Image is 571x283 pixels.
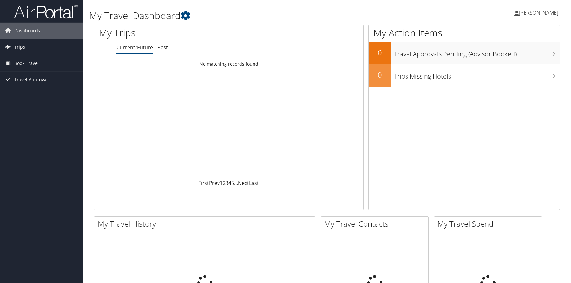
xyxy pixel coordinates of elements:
span: Book Travel [14,55,39,71]
h2: 0 [369,69,391,80]
a: 0Travel Approvals Pending (Advisor Booked) [369,42,560,64]
a: 5 [231,180,234,187]
span: … [234,180,238,187]
h1: My Travel Dashboard [89,9,406,22]
a: 3 [226,180,228,187]
h2: My Travel Contacts [324,218,428,229]
h2: My Travel History [98,218,315,229]
a: 4 [228,180,231,187]
h2: My Travel Spend [437,218,542,229]
a: 0Trips Missing Hotels [369,64,560,87]
span: Dashboards [14,23,40,39]
a: Next [238,180,249,187]
h1: My Action Items [369,26,560,39]
a: 2 [223,180,226,187]
a: Last [249,180,259,187]
span: Trips [14,39,25,55]
h1: My Trips [99,26,247,39]
span: Travel Approval [14,72,48,88]
a: Current/Future [116,44,153,51]
a: First [198,180,209,187]
td: No matching records found [94,58,363,70]
a: 1 [220,180,223,187]
span: [PERSON_NAME] [519,9,558,16]
a: Prev [209,180,220,187]
a: Past [157,44,168,51]
img: airportal-logo.png [14,4,78,19]
a: [PERSON_NAME] [514,3,565,22]
h2: 0 [369,47,391,58]
h3: Travel Approvals Pending (Advisor Booked) [394,46,560,59]
h3: Trips Missing Hotels [394,69,560,81]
